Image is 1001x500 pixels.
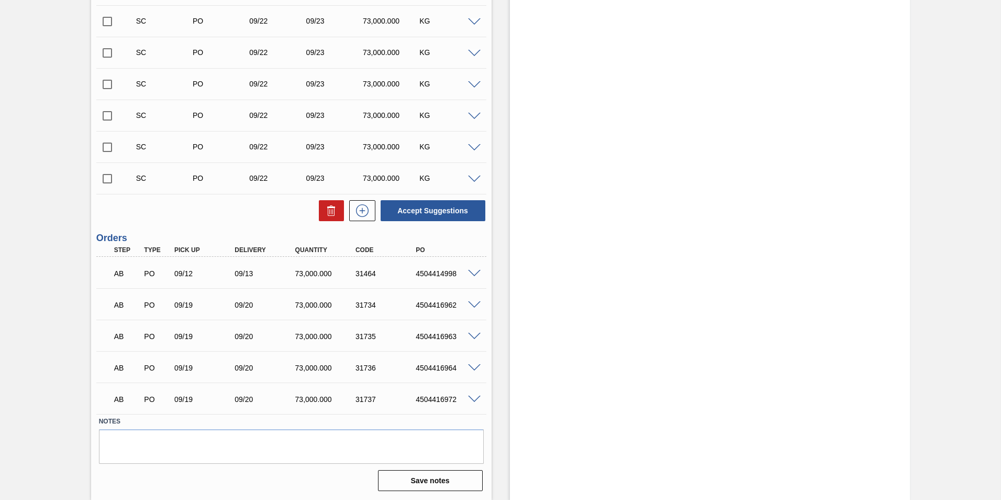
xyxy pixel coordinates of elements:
[190,80,253,88] div: Purchase order
[378,470,483,491] button: Save notes
[134,48,197,57] div: Suggestion Created
[172,364,239,372] div: 09/19/2025
[344,200,375,221] div: New suggestion
[353,246,420,254] div: Code
[172,395,239,404] div: 09/19/2025
[353,395,420,404] div: 31737
[360,174,424,182] div: 73,000.000
[141,301,173,309] div: Purchase order
[172,332,239,341] div: 09/19/2025
[413,301,481,309] div: 4504416962
[134,111,197,119] div: Suggestion Created
[114,395,140,404] p: AB
[413,332,481,341] div: 4504416963
[112,325,143,348] div: Awaiting Billing
[353,269,420,278] div: 31464
[247,143,310,151] div: 09/22/2025
[304,111,367,119] div: 09/23/2025
[247,80,310,88] div: 09/22/2025
[232,332,299,341] div: 09/20/2025
[190,143,253,151] div: Purchase order
[232,269,299,278] div: 09/13/2025
[413,395,481,404] div: 4504416972
[114,364,140,372] p: AB
[112,388,143,411] div: Awaiting Billing
[293,301,360,309] div: 73,000.000
[112,246,143,254] div: Step
[360,143,424,151] div: 73,000.000
[417,48,480,57] div: KG
[304,48,367,57] div: 09/23/2025
[190,111,253,119] div: Purchase order
[134,17,197,25] div: Suggestion Created
[417,143,480,151] div: KG
[247,174,310,182] div: 09/22/2025
[413,246,481,254] div: PO
[172,301,239,309] div: 09/19/2025
[247,48,310,57] div: 09/22/2025
[134,143,197,151] div: Suggestion Created
[293,246,360,254] div: Quantity
[381,200,485,221] button: Accept Suggestions
[112,294,143,317] div: Awaiting Billing
[114,269,140,278] p: AB
[314,200,344,221] div: Delete Suggestions
[304,174,367,182] div: 09/23/2025
[114,332,140,341] p: AB
[417,174,480,182] div: KG
[141,395,173,404] div: Purchase order
[293,332,360,341] div: 73,000.000
[112,262,143,285] div: Awaiting Billing
[360,111,424,119] div: 73,000.000
[360,80,424,88] div: 73,000.000
[134,174,197,182] div: Suggestion Created
[353,364,420,372] div: 31736
[190,48,253,57] div: Purchase order
[232,395,299,404] div: 09/20/2025
[114,301,140,309] p: AB
[172,246,239,254] div: Pick up
[417,17,480,25] div: KG
[360,48,424,57] div: 73,000.000
[141,364,173,372] div: Purchase order
[190,17,253,25] div: Purchase order
[293,364,360,372] div: 73,000.000
[190,174,253,182] div: Purchase order
[413,269,481,278] div: 4504414998
[141,332,173,341] div: Purchase order
[360,17,424,25] div: 73,000.000
[232,246,299,254] div: Delivery
[134,80,197,88] div: Suggestion Created
[413,364,481,372] div: 4504416964
[172,269,239,278] div: 09/12/2025
[304,17,367,25] div: 09/23/2025
[141,246,173,254] div: Type
[141,269,173,278] div: Purchase order
[375,199,486,222] div: Accept Suggestions
[247,111,310,119] div: 09/22/2025
[293,269,360,278] div: 73,000.000
[99,414,484,429] label: Notes
[247,17,310,25] div: 09/22/2025
[304,80,367,88] div: 09/23/2025
[353,301,420,309] div: 31734
[96,233,486,244] h3: Orders
[232,301,299,309] div: 09/20/2025
[353,332,420,341] div: 31735
[232,364,299,372] div: 09/20/2025
[417,111,480,119] div: KG
[417,80,480,88] div: KG
[293,395,360,404] div: 73,000.000
[112,356,143,379] div: Awaiting Billing
[304,143,367,151] div: 09/23/2025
